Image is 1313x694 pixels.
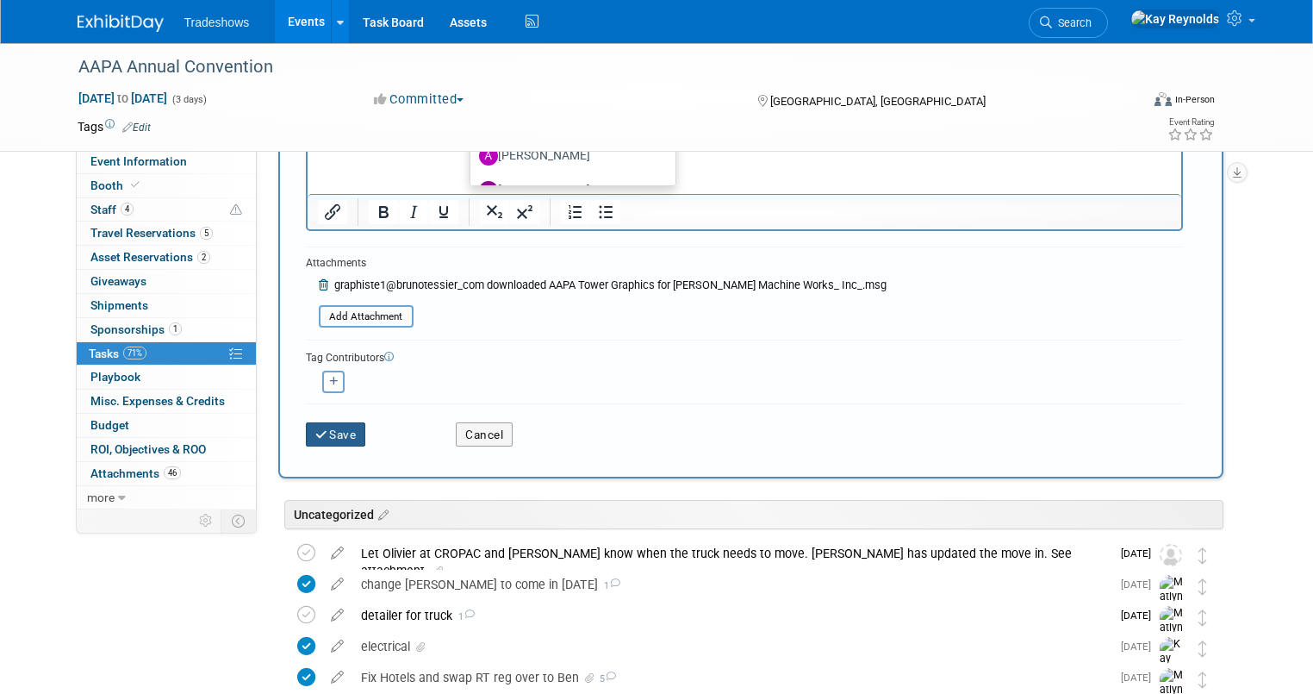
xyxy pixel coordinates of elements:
span: 46 [164,466,181,479]
span: 5 [200,227,213,240]
a: edit [322,546,352,561]
span: more [87,491,115,504]
span: [GEOGRAPHIC_DATA], [GEOGRAPHIC_DATA] [770,95,986,108]
a: Staff4 [77,198,256,222]
span: [DATE] [1121,547,1160,560]
div: AAPA Annual Convention [72,52,1118,83]
i: Move task [1198,578,1207,595]
span: Giveaways [90,274,146,288]
div: Event Rating [1167,118,1214,127]
button: Insert/edit link [318,200,347,224]
span: Potential Scheduling Conflict -- at least one attendee is tagged in another overlapping event. [230,203,242,218]
div: detailer for truck [352,601,1111,630]
span: graphiste1@brunotessier_com downloaded AAPA Tower Graphics for [PERSON_NAME] Machine Works_ Inc_.msg [334,278,887,291]
a: Shipments [77,294,256,317]
iframe: Rich Text Area [308,147,1181,194]
div: Uncategorized [284,500,1223,528]
i: Booth reservation complete [131,180,140,190]
span: [DATE] [1121,578,1160,591]
label: [PERSON_NAME] [479,177,659,204]
span: 5 [597,673,616,685]
span: Travel Reservations [90,226,213,240]
td: Tags [78,118,151,135]
img: A.jpg [479,147,498,166]
a: Booth [77,174,256,197]
span: Sponsorships [90,322,182,336]
img: Matlyn Lowrey [1160,606,1185,667]
span: 1 [169,322,182,335]
span: [DATE] [1121,672,1160,684]
span: 71% [123,347,146,360]
span: 4 [121,203,134,216]
span: Booth [90,178,143,192]
a: Budget [77,414,256,437]
i: Move task [1198,672,1207,688]
div: Event Format [1047,90,1215,116]
span: Staff [90,203,134,216]
span: [DATE] [1121,610,1160,622]
div: Attachments [306,256,887,271]
span: Search [1052,16,1092,29]
a: edit [322,639,352,654]
img: Unassigned [1160,544,1182,566]
span: Playbook [90,370,140,384]
div: Fix Hotels and swap RT reg over to Ben [352,663,1111,692]
img: Format-Inperson.png [1154,92,1172,106]
a: Misc. Expenses & Credits [77,390,256,413]
i: Move task [1198,610,1207,626]
span: Misc. Expenses & Credits [90,394,225,408]
a: Travel Reservations5 [77,222,256,245]
a: Edit sections [374,505,389,522]
button: Save [306,422,366,447]
span: 2 [197,251,210,264]
button: Superscript [510,200,539,224]
a: Playbook [77,366,256,389]
div: In-Person [1174,93,1215,106]
span: 1 [452,611,475,622]
a: edit [322,577,352,592]
span: ROI, Objectives & ROO [90,442,206,456]
button: Bold [369,200,398,224]
td: Toggle Event Tabs [221,510,256,532]
button: Numbered list [561,200,590,224]
a: Asset Reservations2 [77,246,256,269]
button: Bullet list [591,200,620,224]
button: Underline [429,200,458,224]
a: ROI, Objectives & ROO [77,438,256,461]
div: Let Olivier at CROPAC and [PERSON_NAME] know when the truck needs to move. [PERSON_NAME] has upda... [352,539,1111,586]
span: [DATE] [DATE] [78,91,168,106]
span: Asset Reservations [90,250,210,264]
span: [DATE] [1121,641,1160,653]
span: 1 [598,580,620,591]
div: electrical [352,632,1111,661]
div: change [PERSON_NAME] to come in [DATE] [352,570,1111,599]
span: Attachments [90,466,181,480]
a: Sponsorships1 [77,318,256,341]
img: B.jpg [479,181,498,200]
button: Subscript [480,200,509,224]
span: Tradeshows [184,16,250,29]
a: Edit [122,122,151,134]
a: Giveaways [77,270,256,293]
i: Move task [1198,547,1207,564]
button: Italic [399,200,428,224]
span: Event Information [90,154,187,168]
a: more [77,486,256,510]
a: Search [1029,8,1108,38]
td: Personalize Event Tab Strip [191,510,221,532]
img: Matlyn Lowrey [1160,575,1185,636]
a: Event Information [77,150,256,173]
span: Tasks [89,347,146,360]
a: edit [322,608,352,623]
span: Budget [90,418,129,432]
i: Move task [1198,641,1207,657]
a: Tasks71% [77,342,256,366]
label: [PERSON_NAME] [479,142,659,170]
div: Tag Contributors [306,347,1183,366]
button: Committed [368,91,470,109]
span: (3 days) [171,94,207,105]
a: edit [322,670,352,685]
button: Cancel [456,422,513,447]
span: Shipments [90,298,148,312]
